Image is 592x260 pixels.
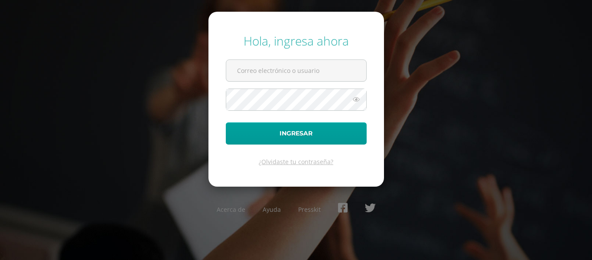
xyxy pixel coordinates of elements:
[298,205,321,214] a: Presskit
[259,158,333,166] a: ¿Olvidaste tu contraseña?
[217,205,245,214] a: Acerca de
[263,205,281,214] a: Ayuda
[226,33,367,49] div: Hola, ingresa ahora
[226,122,367,145] button: Ingresar
[226,60,366,81] input: Correo electrónico o usuario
